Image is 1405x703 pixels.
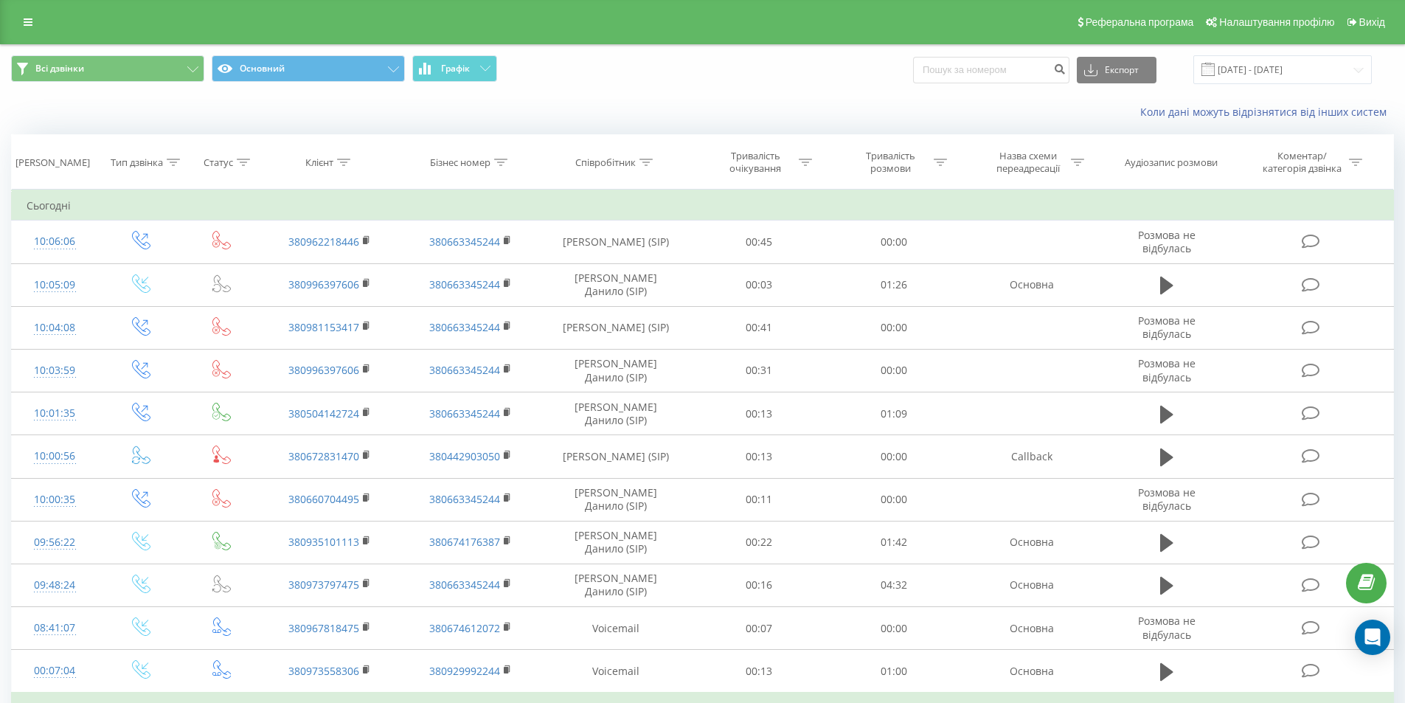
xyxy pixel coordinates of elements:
[541,607,692,650] td: Voicemail
[27,314,83,342] div: 10:04:08
[288,235,359,249] a: 380962218446
[541,349,692,392] td: [PERSON_NAME] Данило (SIP)
[1138,228,1196,255] span: Розмова не відбулась
[692,263,827,306] td: 00:03
[430,156,490,169] div: Бізнес номер
[429,621,500,635] a: 380674612072
[541,306,692,349] td: [PERSON_NAME] (SIP)
[429,406,500,420] a: 380663345244
[27,356,83,385] div: 10:03:59
[288,621,359,635] a: 380967818475
[1359,16,1385,28] span: Вихід
[1219,16,1334,28] span: Налаштування профілю
[288,578,359,592] a: 380973797475
[716,150,795,175] div: Тривалість очікування
[212,55,405,82] button: Основний
[429,492,500,506] a: 380663345244
[961,263,1101,306] td: Основна
[429,363,500,377] a: 380663345244
[692,349,827,392] td: 00:31
[111,156,163,169] div: Тип дзвінка
[961,607,1101,650] td: Основна
[27,528,83,557] div: 09:56:22
[961,650,1101,693] td: Основна
[1125,156,1218,169] div: Аудіозапис розмови
[1138,614,1196,641] span: Розмова не відбулась
[692,221,827,263] td: 00:45
[827,392,962,435] td: 01:09
[827,263,962,306] td: 01:26
[541,650,692,693] td: Voicemail
[27,571,83,600] div: 09:48:24
[692,435,827,478] td: 00:13
[288,492,359,506] a: 380660704495
[575,156,636,169] div: Співробітник
[35,63,84,75] span: Всі дзвінки
[692,564,827,606] td: 00:16
[27,485,83,514] div: 10:00:35
[541,221,692,263] td: [PERSON_NAME] (SIP)
[692,607,827,650] td: 00:07
[541,564,692,606] td: [PERSON_NAME] Данило (SIP)
[988,150,1067,175] div: Назва схеми переадресації
[827,564,962,606] td: 04:32
[692,521,827,564] td: 00:22
[1086,16,1194,28] span: Реферальна програма
[441,63,470,74] span: Графік
[961,521,1101,564] td: Основна
[288,363,359,377] a: 380996397606
[692,650,827,693] td: 00:13
[961,435,1101,478] td: Callback
[541,435,692,478] td: [PERSON_NAME] (SIP)
[827,607,962,650] td: 00:00
[27,442,83,471] div: 10:00:56
[1138,314,1196,341] span: Розмова не відбулась
[851,150,930,175] div: Тривалість розмови
[961,564,1101,606] td: Основна
[429,320,500,334] a: 380663345244
[11,55,204,82] button: Всі дзвінки
[429,535,500,549] a: 380674176387
[27,227,83,256] div: 10:06:06
[1138,485,1196,513] span: Розмова не відбулась
[429,235,500,249] a: 380663345244
[913,57,1069,83] input: Пошук за номером
[12,191,1394,221] td: Сьогодні
[827,349,962,392] td: 00:00
[288,320,359,334] a: 380981153417
[204,156,233,169] div: Статус
[27,657,83,685] div: 00:07:04
[27,271,83,299] div: 10:05:09
[288,277,359,291] a: 380996397606
[429,578,500,592] a: 380663345244
[541,521,692,564] td: [PERSON_NAME] Данило (SIP)
[692,478,827,521] td: 00:11
[429,449,500,463] a: 380442903050
[1077,57,1156,83] button: Експорт
[412,55,497,82] button: Графік
[27,614,83,643] div: 08:41:07
[288,664,359,678] a: 380973558306
[27,399,83,428] div: 10:01:35
[1259,150,1345,175] div: Коментар/категорія дзвінка
[692,392,827,435] td: 00:13
[827,650,962,693] td: 01:00
[288,406,359,420] a: 380504142724
[288,535,359,549] a: 380935101113
[827,306,962,349] td: 00:00
[827,521,962,564] td: 01:42
[305,156,333,169] div: Клієнт
[429,664,500,678] a: 380929992244
[692,306,827,349] td: 00:41
[429,277,500,291] a: 380663345244
[15,156,90,169] div: [PERSON_NAME]
[1138,356,1196,384] span: Розмова не відбулась
[827,435,962,478] td: 00:00
[541,263,692,306] td: [PERSON_NAME] Данило (SIP)
[288,449,359,463] a: 380672831470
[541,392,692,435] td: [PERSON_NAME] Данило (SIP)
[827,478,962,521] td: 00:00
[1140,105,1394,119] a: Коли дані можуть відрізнятися вiд інших систем
[1355,620,1390,655] div: Open Intercom Messenger
[541,478,692,521] td: [PERSON_NAME] Данило (SIP)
